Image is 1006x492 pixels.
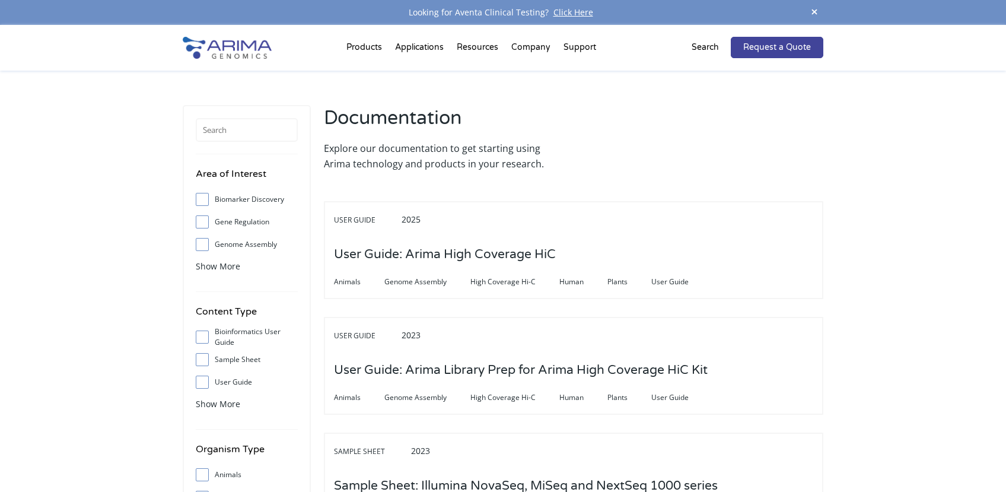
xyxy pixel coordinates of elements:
h3: User Guide: Arima High Coverage HiC [334,236,556,273]
label: Biomarker Discovery [196,191,298,208]
span: Genome Assembly [384,391,470,405]
span: User Guide [651,391,712,405]
h4: Content Type [196,304,298,328]
div: Looking for Aventa Clinical Testing? [183,5,823,20]
span: Plants [607,275,651,289]
span: High Coverage Hi-C [470,275,559,289]
span: 2023 [402,329,421,341]
a: Request a Quote [731,37,823,58]
span: Human [559,275,607,289]
span: Animals [334,391,384,405]
span: 2023 [411,445,430,456]
h4: Organism Type [196,442,298,466]
span: Human [559,391,607,405]
label: Sample Sheet [196,351,298,369]
h2: Documentation [324,105,568,141]
a: User Guide: Arima High Coverage HiC [334,248,556,261]
label: Genome Assembly [196,236,298,253]
p: Explore our documentation to get starting using Arima technology and products in your research. [324,141,568,172]
span: Sample Sheet [334,445,409,459]
span: Plants [607,391,651,405]
label: User Guide [196,373,298,391]
img: Arima-Genomics-logo [183,37,272,59]
label: Animals [196,466,298,484]
span: Show More [196,398,240,410]
label: Gene Regulation [196,213,298,231]
span: Show More [196,261,240,272]
span: Animals [334,275,384,289]
a: User Guide: Arima Library Prep for Arima High Coverage HiC Kit [334,364,708,377]
span: High Coverage Hi-C [470,391,559,405]
span: 2025 [402,214,421,225]
h4: Area of Interest [196,166,298,191]
span: Genome Assembly [384,275,470,289]
span: User Guide [651,275,712,289]
input: Search [196,118,298,142]
p: Search [692,40,719,55]
a: Click Here [549,7,598,18]
span: User Guide [334,329,399,343]
span: User Guide [334,213,399,227]
h3: User Guide: Arima Library Prep for Arima High Coverage HiC Kit [334,352,708,389]
label: Bioinformatics User Guide [196,328,298,346]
